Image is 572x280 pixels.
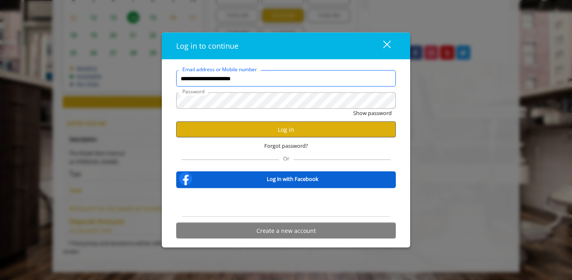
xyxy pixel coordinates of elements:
div: close dialog [374,40,390,52]
span: Forgot password? [264,142,308,150]
button: Log in [176,122,396,138]
button: close dialog [368,38,396,54]
input: Password [176,93,396,109]
button: Create a new account [176,223,396,239]
label: Password [178,88,209,95]
label: Email address or Mobile number [178,65,261,73]
button: Show password [353,109,392,117]
img: facebook-logo [177,171,194,187]
input: Email address or Mobile number [176,70,396,87]
span: Or [279,155,293,162]
iframe: Sign in with Google Button [245,194,328,212]
span: Log in to continue [176,41,238,51]
b: Log in with Facebook [267,174,318,183]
